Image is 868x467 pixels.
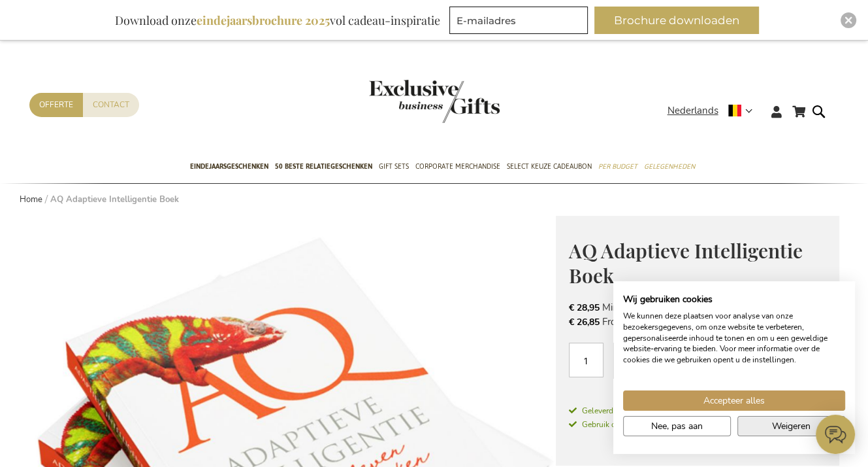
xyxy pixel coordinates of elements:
span: Corporate Merchandise [415,160,500,173]
a: Contact [83,93,139,117]
span: € 28,95 [569,302,600,314]
span: Weigeren [772,419,811,433]
button: Accepteer alle cookies [623,390,845,411]
div: Download onze vol cadeau-inspiratie [109,7,446,34]
a: Home [20,194,42,205]
span: Gift Sets [379,160,409,173]
input: Aantal [569,343,603,377]
span: Nederlands [667,103,718,118]
span: Accepteer alles [703,394,765,407]
a: Gebruik onze rechtstreekse verzendservice [569,417,730,430]
iframe: belco-activator-frame [816,415,855,454]
b: eindejaarsbrochure 2025 [197,12,330,28]
span: Select Keuze Cadeaubon [507,160,592,173]
span: AQ Adaptieve Intelligentie Boek [569,237,803,289]
img: Close [844,16,852,24]
span: € 26,85 [569,316,600,328]
button: Brochure downloaden [594,7,759,34]
span: Nee, pas aan [651,419,703,433]
strong: AQ Adaptieve Intelligentie Boek [50,194,179,205]
a: store logo [369,80,434,123]
span: Gebruik onze rechtstreekse verzendservice [569,419,730,430]
div: Nederlands [667,103,761,118]
span: Gelegenheden [644,160,695,173]
button: Pas cookie voorkeuren aan [623,416,731,436]
form: marketing offers and promotions [449,7,592,38]
div: Close [841,12,856,28]
span: Per Budget [598,160,637,173]
a: Offerte [29,93,83,117]
li: Minder dan 30 stuks [569,300,826,315]
p: We kunnen deze plaatsen voor analyse van onze bezoekersgegevens, om onze website te verbeteren, g... [623,311,845,366]
input: E-mailadres [449,7,588,34]
li: From 30 pieces [569,315,826,329]
a: Geleverd in 1 tot 4 werkdagen [569,405,826,417]
span: 50 beste relatiegeschenken [275,160,372,173]
button: Alle cookies weigeren [737,416,845,436]
h2: Wij gebruiken cookies [623,294,845,305]
img: Exclusive Business gifts logo [369,80,500,123]
span: Eindejaarsgeschenken [190,160,268,173]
